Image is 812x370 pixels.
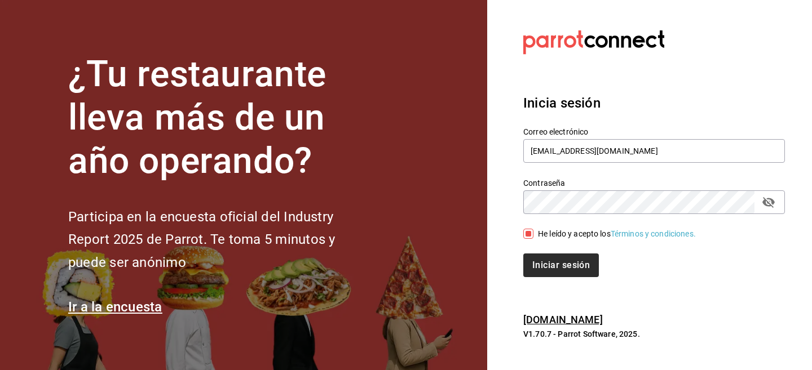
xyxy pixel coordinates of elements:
h3: Inicia sesión [523,93,785,113]
p: V1.70.7 - Parrot Software, 2025. [523,328,785,340]
a: Términos y condiciones. [611,229,696,238]
a: [DOMAIN_NAME] [523,314,603,326]
h1: ¿Tu restaurante lleva más de un año operando? [68,53,373,182]
a: Ir a la encuesta [68,299,162,315]
button: passwordField [759,193,778,212]
input: Ingresa tu correo electrónico [523,139,785,163]
label: Contraseña [523,179,785,187]
button: Iniciar sesión [523,253,599,277]
label: Correo electrónico [523,128,785,136]
h2: Participa en la encuesta oficial del Industry Report 2025 de Parrot. Te toma 5 minutos y puede se... [68,206,373,274]
div: He leído y acepto los [538,228,696,240]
